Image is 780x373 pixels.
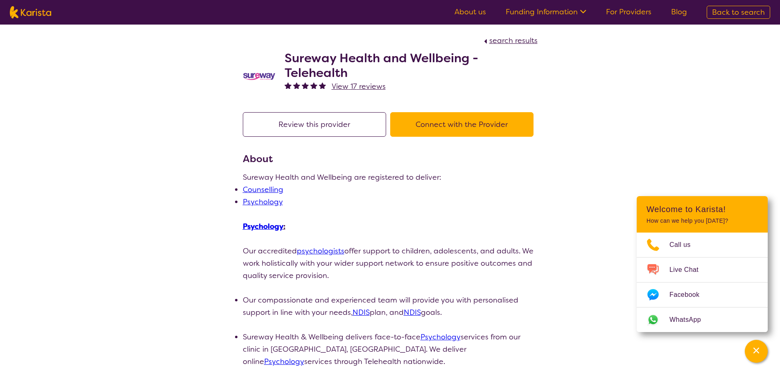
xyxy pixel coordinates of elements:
li: Sureway Health & Wellbeing delivers face-to-face services from our clinic in [GEOGRAPHIC_DATA], [... [243,331,538,368]
button: Connect with the Provider [390,112,534,137]
ul: Choose channel [637,233,768,332]
a: Psychology [421,332,461,342]
a: NDIS [353,307,370,317]
img: vgwqq8bzw4bddvbx0uac.png [243,72,276,81]
img: fullstar [293,82,300,89]
a: Funding Information [506,7,586,17]
a: About us [454,7,486,17]
a: Psychology [243,222,283,231]
span: search results [489,36,538,45]
span: View 17 reviews [332,81,386,91]
a: Connect with the Provider [390,120,538,129]
span: Live Chat [669,264,708,276]
a: Web link opens in a new tab. [637,307,768,332]
a: View 17 reviews [332,80,386,93]
a: Back to search [707,6,770,19]
a: Counselling [243,185,283,194]
img: fullstar [319,82,326,89]
a: Blog [671,7,687,17]
h2: Welcome to Karista! [647,204,758,214]
button: Channel Menu [745,340,768,363]
span: Call us [669,239,701,251]
a: Psychology [264,357,304,366]
h2: Sureway Health and Wellbeing - Telehealth [285,51,538,80]
img: fullstar [285,82,292,89]
a: psychologists [297,246,344,256]
a: NDIS [404,307,421,317]
p: How can we help you [DATE]? [647,217,758,224]
p: Sureway Health and Wellbeing are registered to deliver: [243,171,538,183]
span: WhatsApp [669,314,711,326]
img: fullstar [310,82,317,89]
a: Psychology [243,197,283,207]
h3: About [243,151,538,166]
p: Our accredited offer support to children, adolescents, and adults. We work holistically with your... [243,245,538,282]
a: search results [482,36,538,45]
span: Back to search [712,7,765,17]
img: Karista logo [10,6,51,18]
img: fullstar [302,82,309,89]
li: Our compassionate and experienced team will provide you with personalised support in line with yo... [243,294,538,319]
a: Review this provider [243,120,390,129]
a: For Providers [606,7,651,17]
button: Review this provider [243,112,386,137]
span: Facebook [669,289,709,301]
div: Channel Menu [637,196,768,332]
u: : [243,222,285,231]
